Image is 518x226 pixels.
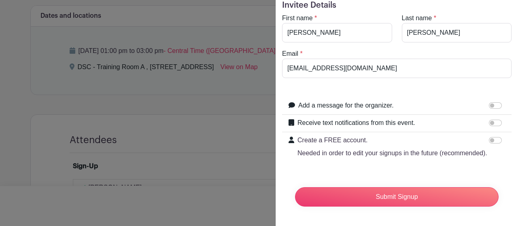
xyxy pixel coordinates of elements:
[297,118,415,128] label: Receive text notifications from this event.
[297,148,487,158] p: Needed in order to edit your signups in the future (recommended).
[297,135,487,145] p: Create a FREE account.
[295,187,499,207] input: Submit Signup
[282,0,512,10] h5: Invitee Details
[282,13,313,23] label: First name
[298,101,394,110] label: Add a message for the organizer.
[282,49,298,59] label: Email
[402,13,432,23] label: Last name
